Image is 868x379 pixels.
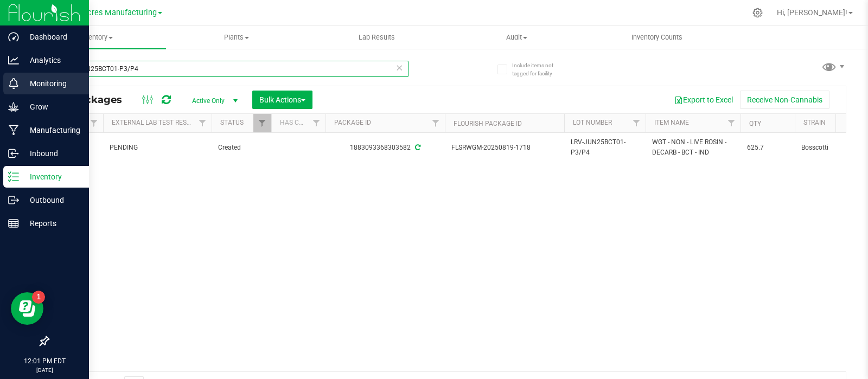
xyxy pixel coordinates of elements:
[308,114,325,132] a: Filter
[8,125,19,136] inline-svg: Manufacturing
[218,143,265,153] span: Created
[19,194,84,207] p: Outbound
[5,356,84,366] p: 12:01 PM EDT
[271,114,325,133] th: Has COA
[334,119,371,126] a: Package ID
[48,61,409,77] input: Search Package ID, Item Name, SKU, Lot or Part Number...
[8,78,19,89] inline-svg: Monitoring
[85,114,103,132] a: Filter
[19,217,84,230] p: Reports
[454,120,522,127] a: Flourish Package ID
[571,137,639,158] span: LRV-JUN25BCT01-P3/P4
[427,114,445,132] a: Filter
[19,170,84,183] p: Inventory
[344,33,410,42] span: Lab Results
[19,100,84,113] p: Grow
[667,91,740,109] button: Export to Excel
[19,54,84,67] p: Analytics
[32,291,45,304] iframe: Resource center unread badge
[8,195,19,205] inline-svg: Outbound
[654,119,689,126] a: Item Name
[573,119,612,126] a: Lot Number
[19,30,84,43] p: Dashboard
[59,8,157,17] span: Green Acres Manufacturing
[19,77,84,90] p: Monitoring
[512,61,566,78] span: Include items not tagged for facility
[220,119,244,126] a: Status
[253,114,271,132] a: Filter
[26,33,166,42] span: Inventory
[447,33,586,42] span: Audit
[747,143,788,153] span: 625.7
[751,8,764,18] div: Manage settings
[19,147,84,160] p: Inbound
[8,148,19,159] inline-svg: Inbound
[617,33,697,42] span: Inventory Counts
[259,95,305,104] span: Bulk Actions
[8,31,19,42] inline-svg: Dashboard
[8,101,19,112] inline-svg: Grow
[5,366,84,374] p: [DATE]
[8,55,19,66] inline-svg: Analytics
[11,292,43,325] iframe: Resource center
[167,33,305,42] span: Plants
[8,218,19,229] inline-svg: Reports
[628,114,646,132] a: Filter
[194,114,212,132] a: Filter
[652,137,734,158] span: WGT - NON - LIVE ROSIN - DECARB - BCT - IND
[110,143,205,153] span: PENDING
[395,61,403,75] span: Clear
[324,143,446,153] div: 1883093368303582
[56,94,133,106] span: All Packages
[112,119,197,126] a: External Lab Test Result
[19,124,84,137] p: Manufacturing
[803,119,826,126] a: Strain
[777,8,847,17] span: Hi, [PERSON_NAME]!
[451,143,558,153] span: FLSRWGM-20250819-1718
[8,171,19,182] inline-svg: Inventory
[723,114,741,132] a: Filter
[740,91,829,109] button: Receive Non-Cannabis
[749,120,761,127] a: Qty
[413,144,420,151] span: Sync from Compliance System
